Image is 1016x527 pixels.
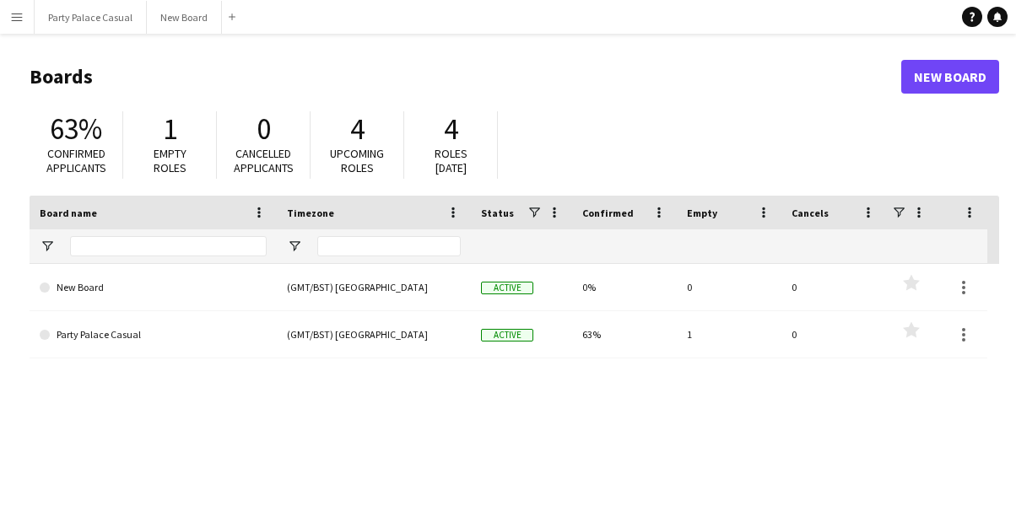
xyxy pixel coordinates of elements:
[444,110,458,148] span: 4
[154,146,186,175] span: Empty roles
[277,311,471,358] div: (GMT/BST) [GEOGRAPHIC_DATA]
[70,236,267,256] input: Board name Filter Input
[40,311,267,358] a: Party Palace Casual
[147,1,222,34] button: New Board
[572,264,677,310] div: 0%
[481,329,533,341] span: Active
[40,207,97,219] span: Board name
[572,311,677,358] div: 63%
[35,1,147,34] button: Party Palace Casual
[277,264,471,310] div: (GMT/BST) [GEOGRAPHIC_DATA]
[330,146,384,175] span: Upcoming roles
[40,264,267,311] a: New Board
[257,110,271,148] span: 0
[901,60,999,94] a: New Board
[287,207,334,219] span: Timezone
[287,239,302,254] button: Open Filter Menu
[50,110,102,148] span: 63%
[781,311,886,358] div: 0
[677,311,781,358] div: 1
[163,110,177,148] span: 1
[792,207,829,219] span: Cancels
[677,264,781,310] div: 0
[46,146,106,175] span: Confirmed applicants
[30,64,901,89] h1: Boards
[687,207,717,219] span: Empty
[582,207,634,219] span: Confirmed
[435,146,467,175] span: Roles [DATE]
[481,282,533,294] span: Active
[40,239,55,254] button: Open Filter Menu
[781,264,886,310] div: 0
[234,146,294,175] span: Cancelled applicants
[481,207,514,219] span: Status
[350,110,365,148] span: 4
[317,236,461,256] input: Timezone Filter Input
